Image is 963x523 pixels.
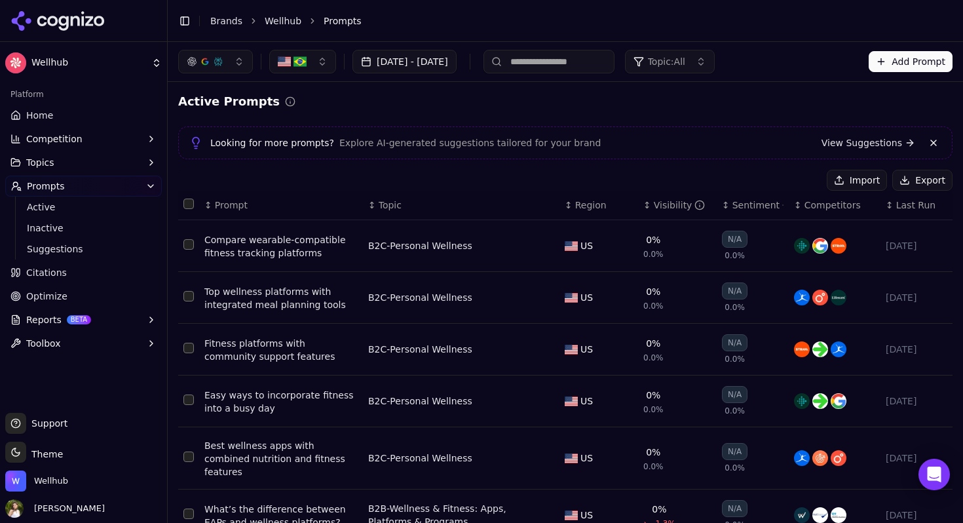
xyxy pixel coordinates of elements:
[565,293,578,303] img: US flag
[812,290,828,305] img: noom
[722,500,747,517] div: N/A
[892,170,953,191] button: Export
[5,84,162,105] div: Platform
[722,199,784,212] div: ↕Sentiment
[646,337,660,350] div: 0%
[368,343,472,356] a: B2C-Personal Wellness
[26,156,54,169] span: Topics
[204,233,358,260] a: Compare wearable-compatible fitness tracking platforms
[5,262,162,283] a: Citations
[886,343,947,356] div: [DATE]
[5,499,24,518] img: Ana Paula Flores De Melo
[368,239,472,252] a: B2C-Personal Wellness
[886,509,947,522] div: [DATE]
[22,198,146,216] a: Active
[886,239,947,252] div: [DATE]
[183,239,194,250] button: Select row 571
[565,199,633,212] div: ↕Region
[831,393,846,409] img: google
[580,509,593,522] span: US
[646,285,660,298] div: 0%
[565,345,578,355] img: US flag
[886,291,947,304] div: [DATE]
[26,109,53,122] span: Home
[26,417,67,430] span: Support
[183,395,194,405] button: Select row 574
[26,449,63,459] span: Theme
[204,439,358,478] div: Best wellness apps with combined nutrition and fitness features
[831,507,846,523] img: wellable
[722,386,747,403] div: N/A
[210,14,926,28] nav: breadcrumb
[918,459,950,490] div: Open Intercom Messenger
[648,55,685,68] span: Topic: All
[804,199,861,212] span: Competitors
[27,222,141,235] span: Inactive
[29,503,105,514] span: [PERSON_NAME]
[22,240,146,258] a: Suggestions
[643,199,711,212] div: ↕Visibility
[183,291,194,301] button: Select row 572
[794,290,810,305] img: myfitnesspal
[5,471,26,492] img: Wellhub
[880,191,953,220] th: Last Run
[643,249,664,260] span: 0.0%
[5,333,162,354] button: Toolbox
[580,395,593,408] span: US
[5,286,162,307] a: Optimize
[643,461,664,472] span: 0.0%
[812,393,828,409] img: peloton
[26,290,67,303] span: Optimize
[722,282,747,300] div: N/A
[643,301,664,311] span: 0.0%
[896,199,935,212] span: Last Run
[646,446,660,459] div: 0%
[821,136,915,149] a: View Suggestions
[363,191,559,220] th: Topic
[368,291,472,304] a: B2C-Personal Wellness
[204,389,358,415] a: Easy ways to incorporate fitness into a busy day
[831,341,846,357] img: myfitnesspal
[580,452,593,465] span: US
[5,176,162,197] button: Prompts
[565,241,578,251] img: US flag
[27,242,141,256] span: Suggestions
[831,238,846,254] img: strava
[379,199,402,212] span: Topic
[886,199,947,212] div: ↕Last Run
[812,341,828,357] img: peloton
[26,132,83,145] span: Competition
[827,170,887,191] button: Import
[278,55,291,68] img: United States
[210,136,334,149] span: Looking for more prompts?
[368,199,554,212] div: ↕Topic
[293,55,307,68] img: Brazil
[722,334,747,351] div: N/A
[26,266,67,279] span: Citations
[5,105,162,126] a: Home
[886,395,947,408] div: [DATE]
[204,285,358,311] a: Top wellness platforms with integrated meal planning tools
[565,454,578,463] img: US flag
[717,191,789,220] th: sentiment
[5,471,68,492] button: Open organization switcher
[654,199,706,212] div: Visibility
[722,443,747,460] div: N/A
[725,354,745,364] span: 0.0%
[565,397,578,406] img: US flag
[886,452,947,465] div: [DATE]
[643,353,664,363] span: 0.0%
[794,341,810,357] img: strava
[215,199,248,212] span: Prompt
[31,57,146,69] span: Wellhub
[5,499,105,518] button: Open user button
[210,16,242,26] a: Brands
[5,152,162,173] button: Topics
[575,199,607,212] span: Region
[725,250,745,261] span: 0.0%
